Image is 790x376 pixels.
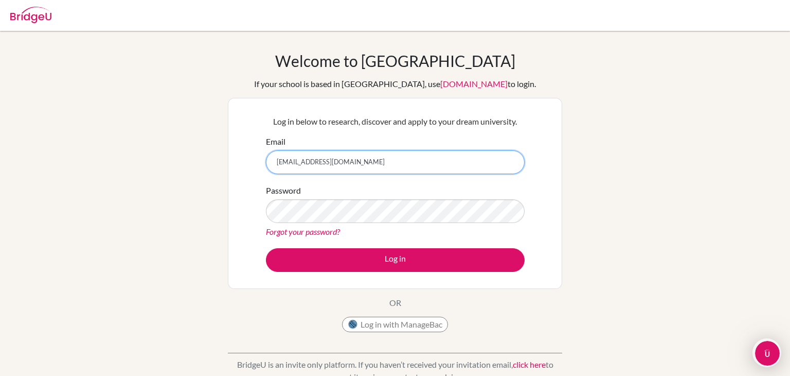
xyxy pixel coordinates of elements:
div: If your school is based in [GEOGRAPHIC_DATA], use to login. [254,78,536,90]
a: [DOMAIN_NAME] [440,79,508,89]
a: click here [513,360,546,369]
label: Email [266,135,285,148]
iframe: Intercom live chat [755,341,780,366]
a: Forgot your password? [266,227,340,236]
button: Log in with ManageBac [342,317,448,332]
h1: Welcome to [GEOGRAPHIC_DATA] [275,52,515,70]
p: Log in below to research, discover and apply to your dream university. [266,115,525,128]
p: OR [389,297,401,309]
iframe: Intercom live chat discovery launcher [752,338,781,367]
label: Password [266,184,301,197]
img: Bridge-U [10,7,51,23]
button: Log in [266,248,525,272]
